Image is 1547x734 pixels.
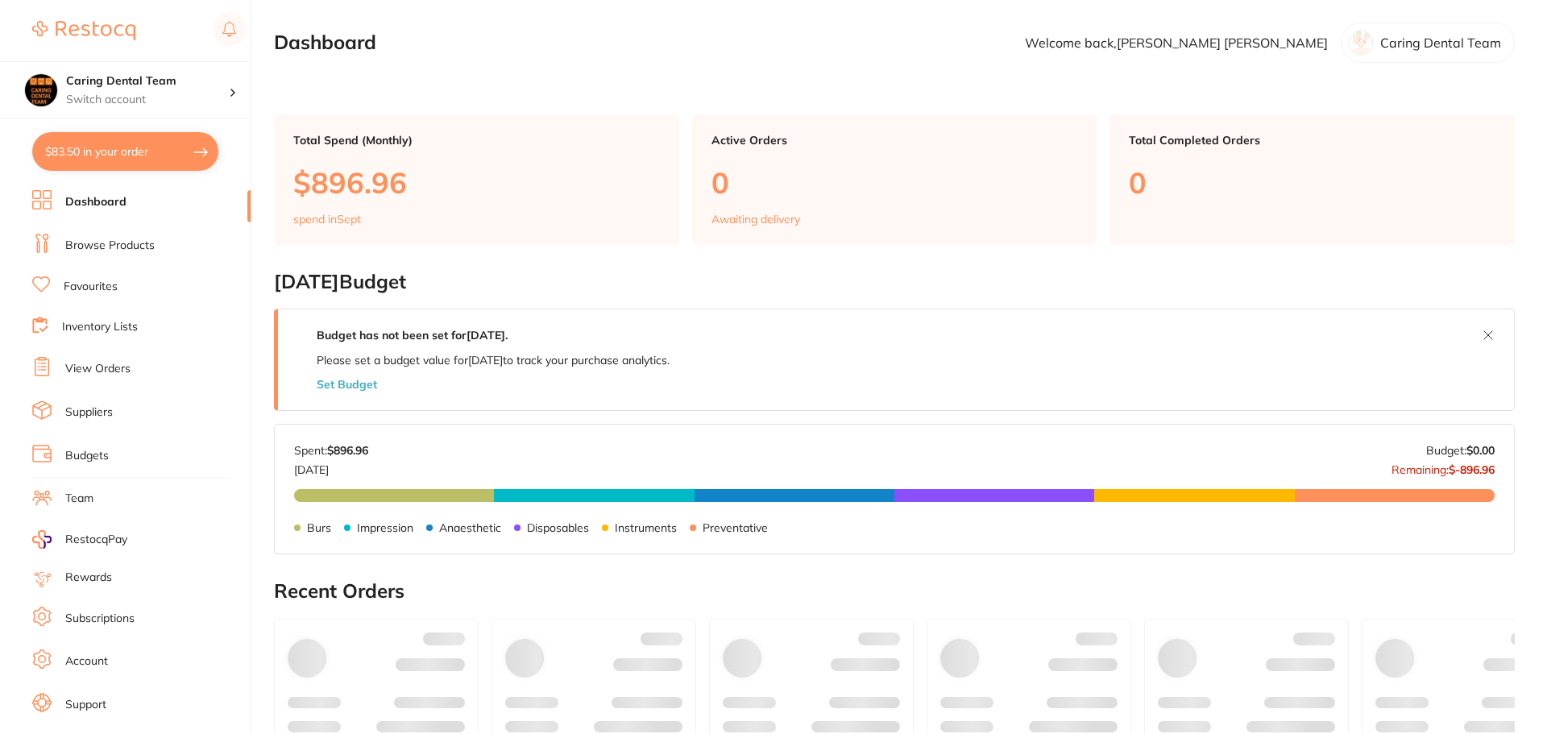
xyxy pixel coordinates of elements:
[274,114,679,245] a: Total Spend (Monthly)$896.96spend inSept
[294,457,368,476] p: [DATE]
[293,213,361,226] p: spend in Sept
[32,530,127,549] a: RestocqPay
[65,448,109,464] a: Budgets
[711,134,1078,147] p: Active Orders
[65,697,106,713] a: Support
[66,73,229,89] h4: Caring Dental Team
[1391,457,1495,476] p: Remaining:
[1380,35,1501,50] p: Caring Dental Team
[65,532,127,548] span: RestocqPay
[357,521,413,534] p: Impression
[317,328,508,342] strong: Budget has not been set for [DATE] .
[32,132,218,171] button: $83.50 in your order
[1466,443,1495,458] strong: $0.00
[65,570,112,586] a: Rewards
[65,238,155,254] a: Browse Products
[307,521,331,534] p: Burs
[65,653,108,670] a: Account
[1426,444,1495,457] p: Budget:
[1129,166,1495,199] p: 0
[65,611,135,627] a: Subscriptions
[711,213,800,226] p: Awaiting delivery
[615,521,677,534] p: Instruments
[1025,35,1328,50] p: Welcome back, [PERSON_NAME] [PERSON_NAME]
[293,134,660,147] p: Total Spend (Monthly)
[293,166,660,199] p: $896.96
[65,491,93,507] a: Team
[64,279,118,295] a: Favourites
[66,92,229,108] p: Switch account
[274,271,1515,293] h2: [DATE] Budget
[711,166,1078,199] p: 0
[274,580,1515,603] h2: Recent Orders
[317,378,377,391] button: Set Budget
[65,404,113,421] a: Suppliers
[274,31,376,54] h2: Dashboard
[703,521,768,534] p: Preventative
[1109,114,1515,245] a: Total Completed Orders0
[1449,462,1495,477] strong: $-896.96
[317,354,670,367] p: Please set a budget value for [DATE] to track your purchase analytics.
[1129,134,1495,147] p: Total Completed Orders
[439,521,501,534] p: Anaesthetic
[692,114,1097,245] a: Active Orders0Awaiting delivery
[25,74,57,106] img: Caring Dental Team
[62,319,138,335] a: Inventory Lists
[32,12,135,49] a: Restocq Logo
[294,444,368,457] p: Spent:
[32,21,135,40] img: Restocq Logo
[527,521,589,534] p: Disposables
[327,443,368,458] strong: $896.96
[65,361,131,377] a: View Orders
[65,194,126,210] a: Dashboard
[32,530,52,549] img: RestocqPay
